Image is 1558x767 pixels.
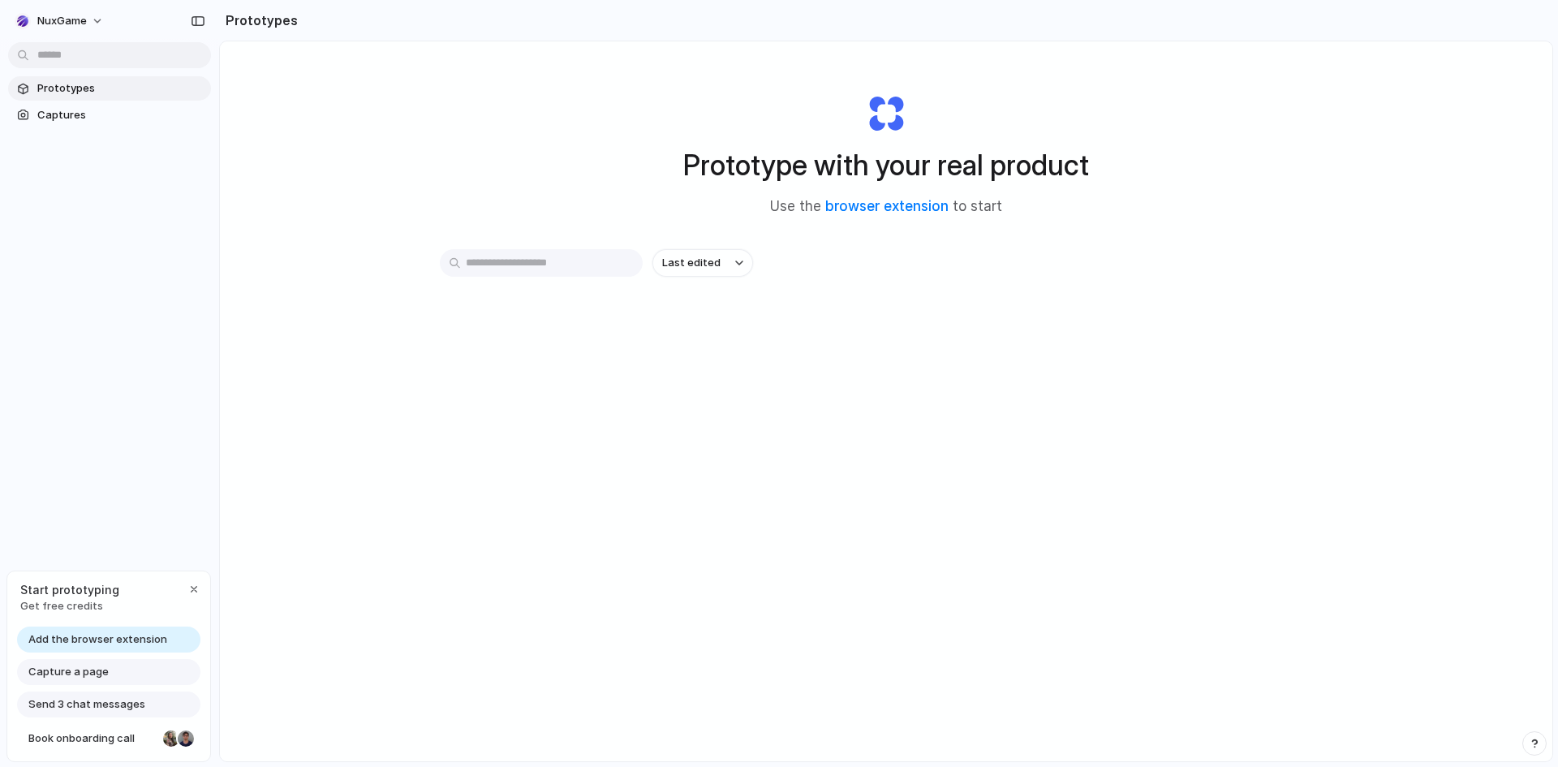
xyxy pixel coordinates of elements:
span: Last edited [662,255,721,271]
span: Prototypes [37,80,204,97]
span: Get free credits [20,598,119,614]
span: Start prototyping [20,581,119,598]
div: Christian Iacullo [176,729,196,748]
span: Capture a page [28,664,109,680]
button: Last edited [652,249,753,277]
a: Prototypes [8,76,211,101]
a: Captures [8,103,211,127]
span: Add the browser extension [28,631,167,648]
span: NuxGame [37,13,87,29]
button: NuxGame [8,8,112,34]
span: Book onboarding call [28,730,157,747]
h1: Prototype with your real product [683,144,1089,187]
div: Nicole Kubica [161,729,181,748]
h2: Prototypes [219,11,298,30]
a: Add the browser extension [17,627,200,653]
a: Book onboarding call [17,726,200,752]
span: Use the to start [770,196,1002,218]
span: Captures [37,107,204,123]
span: Send 3 chat messages [28,696,145,713]
a: browser extension [825,198,949,214]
